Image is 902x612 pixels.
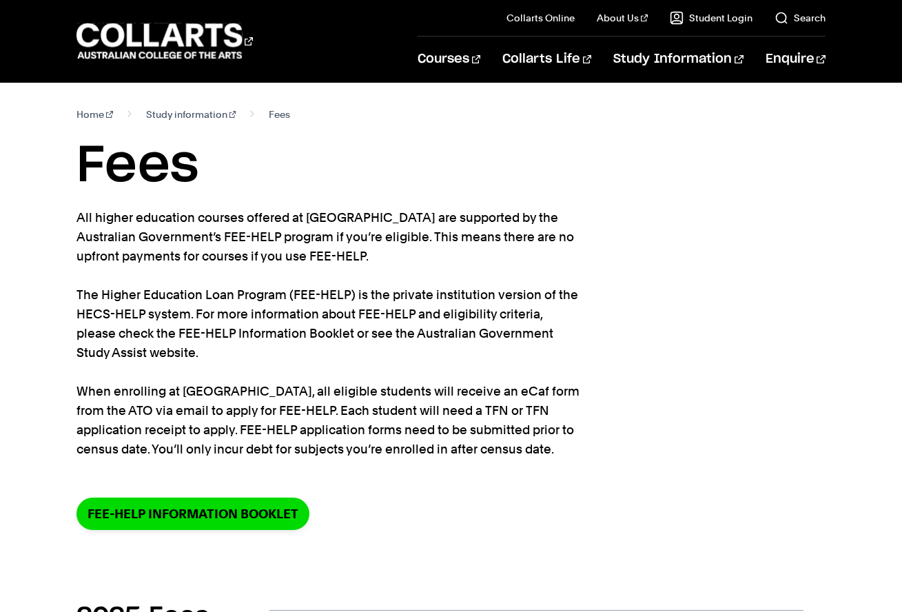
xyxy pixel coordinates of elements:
a: About Us [597,11,648,25]
a: FEE-HELP information booklet [76,498,309,530]
a: Student Login [670,11,752,25]
a: Study Information [613,37,743,82]
h1: Fees [76,135,826,197]
a: Study information [146,105,236,124]
a: Courses [418,37,480,82]
a: Search [775,11,826,25]
a: Collarts Life [502,37,591,82]
a: Enquire [766,37,826,82]
a: Home [76,105,113,124]
div: Go to homepage [76,21,253,61]
a: Collarts Online [506,11,575,25]
p: All higher education courses offered at [GEOGRAPHIC_DATA] are supported by the Australian Governm... [76,208,580,459]
span: Fees [269,105,290,124]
